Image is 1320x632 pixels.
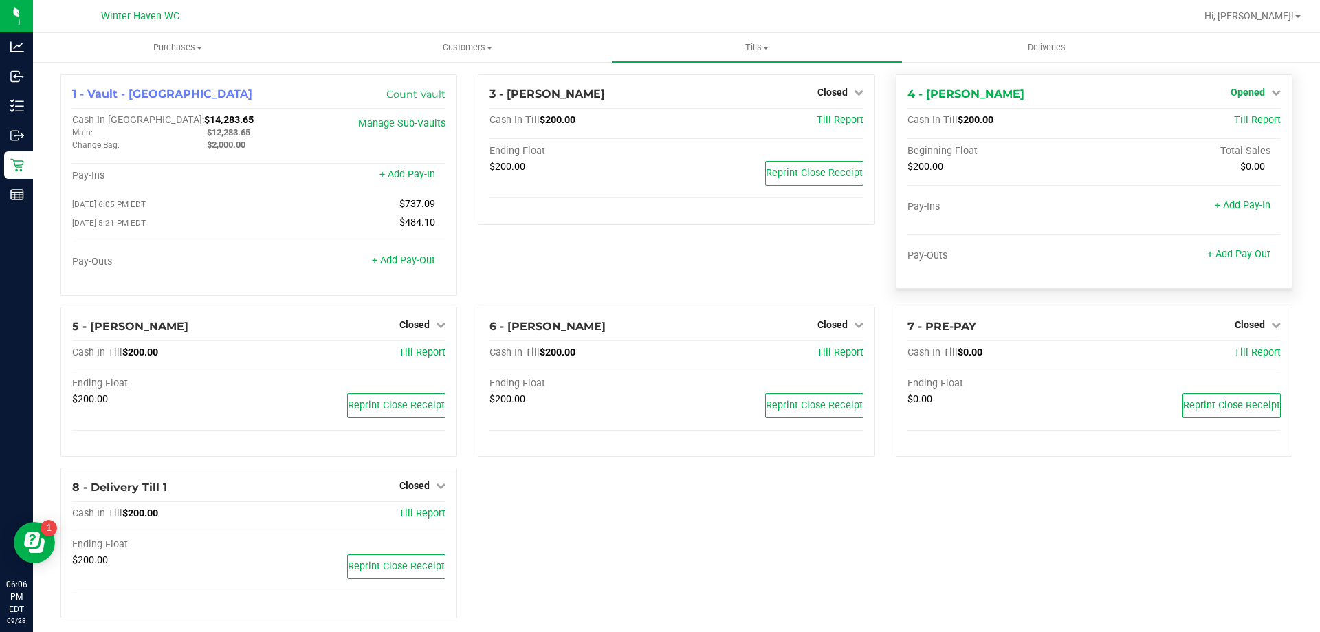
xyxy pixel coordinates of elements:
span: $0.00 [1240,161,1265,173]
span: Closed [399,319,430,330]
inline-svg: Outbound [10,129,24,142]
span: $12,283.65 [207,127,250,138]
span: $200.00 [489,161,525,173]
span: Cash In Till [489,114,540,126]
div: Pay-Outs [907,250,1094,262]
span: 8 - Delivery Till 1 [72,481,167,494]
span: Deliveries [1009,41,1084,54]
div: Ending Float [72,538,259,551]
p: 06:06 PM EDT [6,578,27,615]
span: $200.00 [907,161,943,173]
button: Reprint Close Receipt [765,161,863,186]
a: + Add Pay-Out [372,254,435,266]
span: $2,000.00 [207,140,245,150]
span: Tills [612,41,901,54]
span: Cash In Till [72,508,122,519]
inline-svg: Retail [10,158,24,172]
span: $0.00 [958,347,982,358]
div: Pay-Ins [907,201,1094,213]
span: 4 - [PERSON_NAME] [907,87,1024,100]
span: Main: [72,128,93,138]
span: $200.00 [489,393,525,405]
a: Till Report [1234,114,1281,126]
span: $200.00 [540,347,575,358]
span: $200.00 [122,508,158,519]
a: + Add Pay-Out [1207,248,1270,260]
a: Till Report [399,347,445,358]
span: Cash In [GEOGRAPHIC_DATA]: [72,114,204,126]
span: Reprint Close Receipt [766,167,863,179]
div: Ending Float [72,378,259,390]
a: Manage Sub-Vaults [358,118,445,129]
div: Ending Float [489,378,676,390]
button: Reprint Close Receipt [1182,393,1281,418]
span: [DATE] 5:21 PM EDT [72,218,146,228]
div: Total Sales [1094,145,1281,157]
a: Purchases [33,33,322,62]
inline-svg: Inbound [10,69,24,83]
div: Ending Float [907,378,1094,390]
button: Reprint Close Receipt [347,393,445,418]
p: 09/28 [6,615,27,626]
a: Tills [612,33,901,62]
span: Purchases [34,41,322,54]
span: $737.09 [399,198,435,210]
span: Cash In Till [489,347,540,358]
span: Customers [323,41,611,54]
span: $14,283.65 [204,114,254,126]
span: 1 - Vault - [GEOGRAPHIC_DATA] [72,87,252,100]
span: Cash In Till [72,347,122,358]
iframe: Resource center unread badge [41,520,57,536]
inline-svg: Inventory [10,99,24,113]
span: 3 - [PERSON_NAME] [489,87,605,100]
iframe: Resource center [14,522,55,563]
span: $200.00 [122,347,158,358]
a: + Add Pay-In [1215,199,1270,211]
a: Count Vault [386,88,445,100]
inline-svg: Analytics [10,40,24,54]
div: Ending Float [489,145,676,157]
a: Till Report [399,508,445,519]
span: Closed [399,480,430,491]
a: Till Report [1234,347,1281,358]
span: Reprint Close Receipt [1183,400,1280,411]
span: Reprint Close Receipt [766,400,863,411]
a: + Add Pay-In [379,168,435,180]
a: Customers [322,33,612,62]
span: Cash In Till [907,347,958,358]
span: Reprint Close Receipt [348,400,445,411]
span: $200.00 [72,393,108,405]
span: $200.00 [72,554,108,566]
span: Closed [817,87,848,98]
inline-svg: Reports [10,188,24,201]
span: $484.10 [399,217,435,228]
span: $200.00 [540,114,575,126]
span: Opened [1231,87,1265,98]
span: Closed [1235,319,1265,330]
span: Reprint Close Receipt [348,560,445,572]
span: $200.00 [958,114,993,126]
span: 5 - [PERSON_NAME] [72,320,188,333]
span: [DATE] 6:05 PM EDT [72,199,146,209]
span: 7 - PRE-PAY [907,320,976,333]
a: Till Report [817,114,863,126]
div: Pay-Outs [72,256,259,268]
span: $0.00 [907,393,932,405]
span: Winter Haven WC [101,10,179,22]
a: Deliveries [902,33,1191,62]
button: Reprint Close Receipt [347,554,445,579]
div: Pay-Ins [72,170,259,182]
span: 6 - [PERSON_NAME] [489,320,606,333]
a: Till Report [817,347,863,358]
span: Closed [817,319,848,330]
button: Reprint Close Receipt [765,393,863,418]
div: Beginning Float [907,145,1094,157]
span: Change Bag: [72,140,120,150]
span: Hi, [PERSON_NAME]! [1204,10,1294,21]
